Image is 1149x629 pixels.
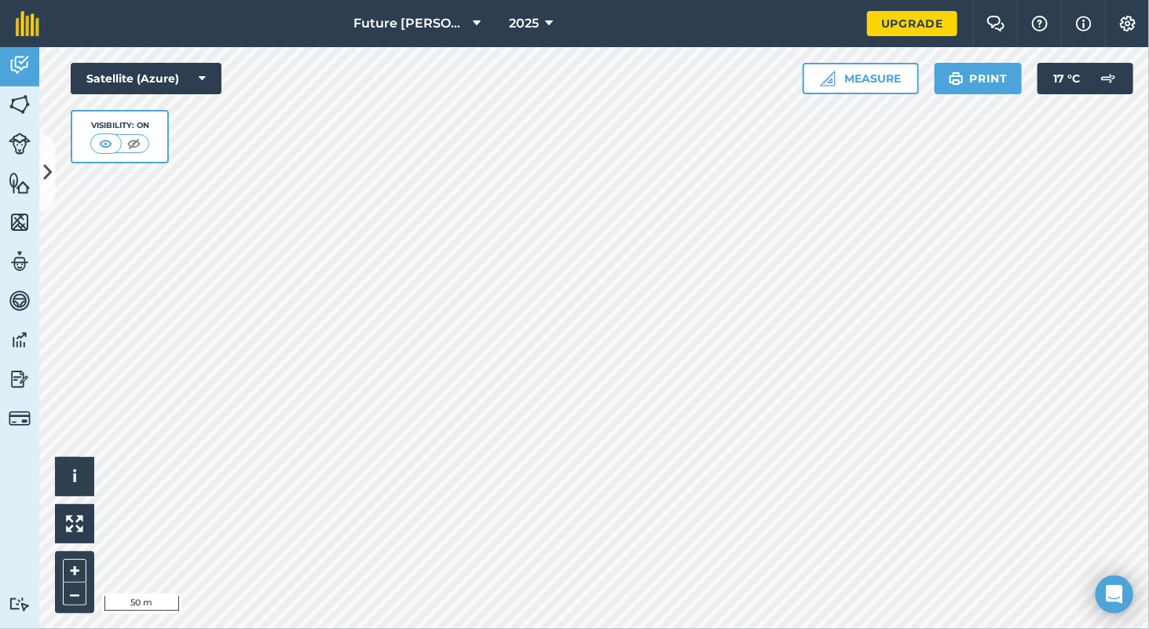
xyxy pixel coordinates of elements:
button: + [63,559,86,583]
span: 2025 [509,14,539,33]
img: svg+xml;base64,PD94bWwgdmVyc2lvbj0iMS4wIiBlbmNvZGluZz0idXRmLTgiPz4KPCEtLSBHZW5lcmF0b3I6IEFkb2JlIE... [1092,63,1124,94]
img: svg+xml;base64,PD94bWwgdmVyc2lvbj0iMS4wIiBlbmNvZGluZz0idXRmLTgiPz4KPCEtLSBHZW5lcmF0b3I6IEFkb2JlIE... [9,289,31,313]
button: Satellite (Azure) [71,63,221,94]
img: svg+xml;base64,PD94bWwgdmVyc2lvbj0iMS4wIiBlbmNvZGluZz0idXRmLTgiPz4KPCEtLSBHZW5lcmF0b3I6IEFkb2JlIE... [9,53,31,77]
button: Measure [803,63,919,94]
img: svg+xml;base64,PHN2ZyB4bWxucz0iaHR0cDovL3d3dy53My5vcmcvMjAwMC9zdmciIHdpZHRoPSI1NiIgaGVpZ2h0PSI2MC... [9,93,31,116]
img: A question mark icon [1030,16,1049,31]
span: i [72,466,77,486]
img: Two speech bubbles overlapping with the left bubble in the forefront [986,16,1005,31]
img: svg+xml;base64,PD94bWwgdmVyc2lvbj0iMS4wIiBlbmNvZGluZz0idXRmLTgiPz4KPCEtLSBHZW5lcmF0b3I6IEFkb2JlIE... [9,328,31,352]
button: Print [935,63,1023,94]
span: 17 ° C [1053,63,1080,94]
img: Ruler icon [820,71,836,86]
a: Upgrade [867,11,957,36]
button: i [55,457,94,496]
div: Visibility: On [90,119,150,132]
img: svg+xml;base64,PD94bWwgdmVyc2lvbj0iMS4wIiBlbmNvZGluZz0idXRmLTgiPz4KPCEtLSBHZW5lcmF0b3I6IEFkb2JlIE... [9,597,31,612]
img: svg+xml;base64,PHN2ZyB4bWxucz0iaHR0cDovL3d3dy53My5vcmcvMjAwMC9zdmciIHdpZHRoPSI1NiIgaGVpZ2h0PSI2MC... [9,171,31,195]
img: Four arrows, one pointing top left, one top right, one bottom right and the last bottom left [66,515,83,532]
img: svg+xml;base64,PD94bWwgdmVyc2lvbj0iMS4wIiBlbmNvZGluZz0idXRmLTgiPz4KPCEtLSBHZW5lcmF0b3I6IEFkb2JlIE... [9,133,31,155]
img: A cog icon [1118,16,1137,31]
img: svg+xml;base64,PHN2ZyB4bWxucz0iaHR0cDovL3d3dy53My5vcmcvMjAwMC9zdmciIHdpZHRoPSI1MCIgaGVpZ2h0PSI0MC... [96,136,115,152]
img: svg+xml;base64,PHN2ZyB4bWxucz0iaHR0cDovL3d3dy53My5vcmcvMjAwMC9zdmciIHdpZHRoPSI1MCIgaGVpZ2h0PSI0MC... [124,136,144,152]
button: – [63,583,86,605]
img: svg+xml;base64,PD94bWwgdmVyc2lvbj0iMS4wIiBlbmNvZGluZz0idXRmLTgiPz4KPCEtLSBHZW5lcmF0b3I6IEFkb2JlIE... [9,250,31,273]
button: 17 °C [1037,63,1133,94]
span: Future [PERSON_NAME]'s Run [353,14,467,33]
img: svg+xml;base64,PD94bWwgdmVyc2lvbj0iMS4wIiBlbmNvZGluZz0idXRmLTgiPz4KPCEtLSBHZW5lcmF0b3I6IEFkb2JlIE... [9,368,31,391]
img: svg+xml;base64,PHN2ZyB4bWxucz0iaHR0cDovL3d3dy53My5vcmcvMjAwMC9zdmciIHdpZHRoPSI1NiIgaGVpZ2h0PSI2MC... [9,210,31,234]
img: svg+xml;base64,PHN2ZyB4bWxucz0iaHR0cDovL3d3dy53My5vcmcvMjAwMC9zdmciIHdpZHRoPSIxNyIgaGVpZ2h0PSIxNy... [1076,14,1092,33]
img: svg+xml;base64,PD94bWwgdmVyc2lvbj0iMS4wIiBlbmNvZGluZz0idXRmLTgiPz4KPCEtLSBHZW5lcmF0b3I6IEFkb2JlIE... [9,408,31,430]
div: Open Intercom Messenger [1096,576,1133,613]
img: fieldmargin Logo [16,11,39,36]
img: svg+xml;base64,PHN2ZyB4bWxucz0iaHR0cDovL3d3dy53My5vcmcvMjAwMC9zdmciIHdpZHRoPSIxOSIgaGVpZ2h0PSIyNC... [949,69,964,88]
